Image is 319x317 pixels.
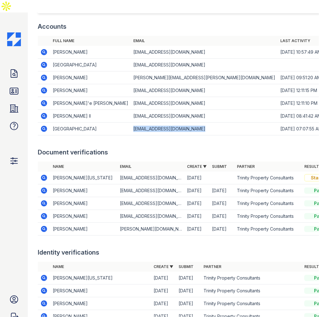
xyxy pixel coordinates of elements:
[185,172,210,184] td: [DATE]
[50,297,151,310] td: [PERSON_NAME]
[151,285,176,297] td: [DATE]
[235,172,302,184] td: Trinity Property Consultants
[176,285,201,297] td: [DATE]
[50,210,117,223] td: [PERSON_NAME]
[235,210,302,223] td: Trinity Property Consultants
[50,71,131,84] td: [PERSON_NAME]
[185,184,210,197] td: [DATE]
[53,164,64,169] a: Name
[237,164,255,169] a: Partner
[50,272,151,285] td: [PERSON_NAME][US_STATE]
[179,264,194,269] a: Submit
[185,223,210,236] td: [DATE]
[235,197,302,210] td: Trinity Property Consultants
[154,264,173,269] a: Create ▼
[53,38,74,43] a: Full name
[50,59,131,71] td: [GEOGRAPHIC_DATA]
[210,184,235,197] td: [DATE]
[304,264,319,269] a: Result
[201,272,302,285] td: Trinity Property Consultants
[7,32,21,46] img: CE_Icon_Blue-c292c112584629df590d857e76928e9f676e5b41ef8f769ba2f05ee15b207248.png
[117,172,184,184] td: [EMAIL_ADDRESS][DOMAIN_NAME]
[201,285,302,297] td: Trinity Property Consultants
[117,184,184,197] td: [EMAIL_ADDRESS][DOMAIN_NAME]
[131,110,278,123] td: [EMAIL_ADDRESS][DOMAIN_NAME]
[117,223,184,236] td: [PERSON_NAME][DOMAIN_NAME][EMAIL_ADDRESS][PERSON_NAME][DOMAIN_NAME]
[50,172,117,184] td: [PERSON_NAME][US_STATE]
[210,197,235,210] td: [DATE]
[50,223,117,236] td: [PERSON_NAME]
[50,285,151,297] td: [PERSON_NAME]
[131,84,278,97] td: [EMAIL_ADDRESS][DOMAIN_NAME]
[185,210,210,223] td: [DATE]
[151,297,176,310] td: [DATE]
[131,97,278,110] td: [EMAIL_ADDRESS][DOMAIN_NAME]
[50,84,131,97] td: [PERSON_NAME]
[133,38,145,43] a: Email
[50,197,117,210] td: [PERSON_NAME]
[131,59,278,71] td: [EMAIL_ADDRESS][DOMAIN_NAME]
[204,264,221,269] a: Partner
[117,197,184,210] td: [EMAIL_ADDRESS][DOMAIN_NAME]
[131,71,278,84] td: [PERSON_NAME][EMAIL_ADDRESS][PERSON_NAME][DOMAIN_NAME]
[50,184,117,197] td: [PERSON_NAME]
[176,297,201,310] td: [DATE]
[50,46,131,59] td: [PERSON_NAME]
[120,164,131,169] a: Email
[210,223,235,236] td: [DATE]
[131,123,278,135] td: [EMAIL_ADDRESS][DOMAIN_NAME]
[151,272,176,285] td: [DATE]
[304,164,319,169] a: Result
[131,46,278,59] td: [EMAIL_ADDRESS][DOMAIN_NAME]
[176,272,201,285] td: [DATE]
[50,97,131,110] td: [PERSON_NAME]'e [PERSON_NAME]
[53,264,64,269] a: Name
[50,110,131,123] td: [PERSON_NAME] II
[117,210,184,223] td: [EMAIL_ADDRESS][DOMAIN_NAME]
[50,123,131,135] td: [GEOGRAPHIC_DATA]
[187,164,207,169] a: Create ▼
[185,197,210,210] td: [DATE]
[235,184,302,197] td: Trinity Property Consultants
[201,297,302,310] td: Trinity Property Consultants
[210,210,235,223] td: [DATE]
[212,164,227,169] a: Submit
[235,223,302,236] td: Trinity Property Consultants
